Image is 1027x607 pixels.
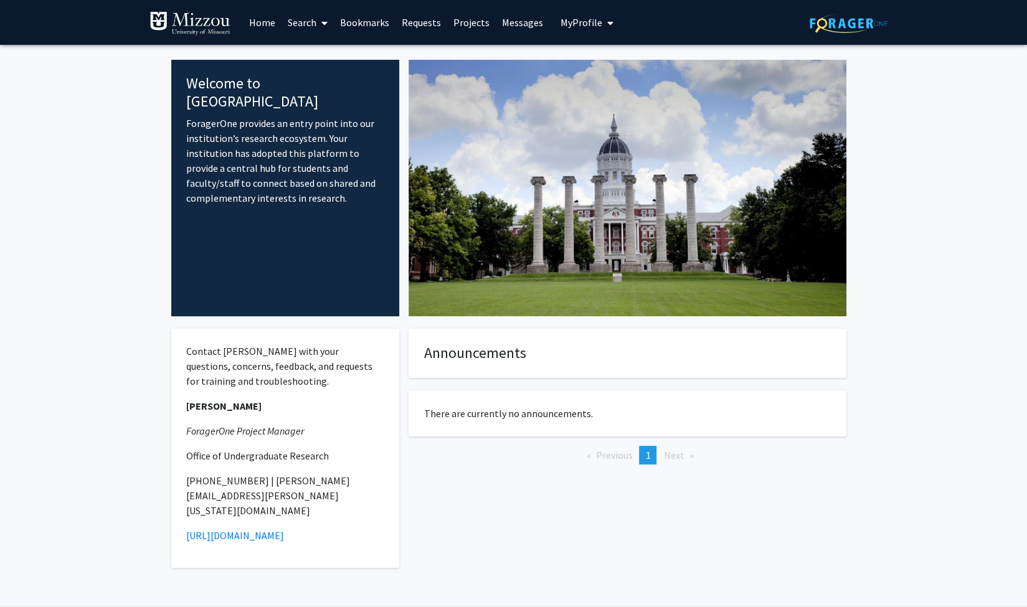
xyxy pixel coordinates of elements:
h4: Welcome to [GEOGRAPHIC_DATA] [186,75,385,111]
span: 1 [645,449,650,461]
p: ForagerOne provides an entry point into our institution’s research ecosystem. Your institution ha... [186,116,385,205]
h4: Announcements [424,344,831,362]
p: There are currently no announcements. [424,406,831,421]
a: Projects [447,1,496,44]
a: [URL][DOMAIN_NAME] [186,529,284,542]
p: Contact [PERSON_NAME] with your questions, concerns, feedback, and requests for training and trou... [186,344,385,388]
a: Requests [395,1,447,44]
img: ForagerOne Logo [810,14,887,33]
ul: Pagination [409,446,846,464]
p: Office of Undergraduate Research [186,448,385,463]
span: Next [663,449,684,461]
a: Search [282,1,334,44]
p: [PHONE_NUMBER] | [PERSON_NAME][EMAIL_ADDRESS][PERSON_NAME][US_STATE][DOMAIN_NAME] [186,473,385,518]
em: ForagerOne Project Manager [186,425,304,437]
span: My Profile [561,16,602,29]
iframe: Chat [9,551,53,598]
img: University of Missouri Logo [149,11,230,36]
img: Cover Image [409,60,846,316]
span: Previous [595,449,632,461]
a: Bookmarks [334,1,395,44]
strong: [PERSON_NAME] [186,400,262,412]
a: Home [243,1,282,44]
a: Messages [496,1,549,44]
